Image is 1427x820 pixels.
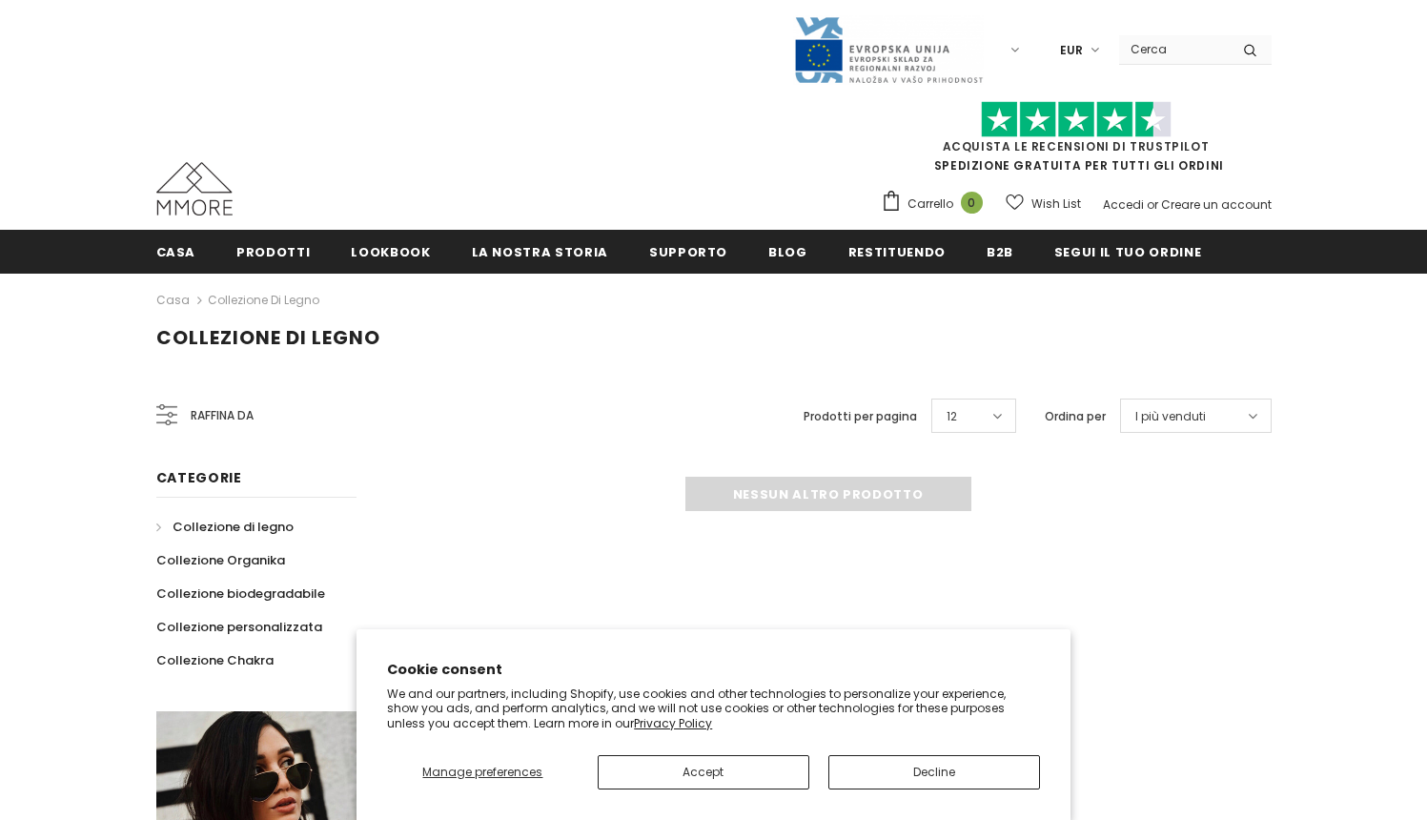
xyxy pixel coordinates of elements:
[156,618,322,636] span: Collezione personalizzata
[156,324,380,351] span: Collezione di legno
[156,230,196,273] a: Casa
[907,195,953,214] span: Carrello
[598,755,809,789] button: Accept
[848,230,946,273] a: Restituendo
[828,755,1040,789] button: Decline
[768,243,807,261] span: Blog
[472,243,608,261] span: La nostra storia
[947,407,957,426] span: 12
[156,651,274,669] span: Collezione Chakra
[156,468,242,487] span: Categorie
[881,110,1272,174] span: SPEDIZIONE GRATUITA PER TUTTI GLI ORDINI
[156,243,196,261] span: Casa
[1054,243,1201,261] span: Segui il tuo ordine
[987,243,1013,261] span: B2B
[961,192,983,214] span: 0
[1147,196,1158,213] span: or
[804,407,917,426] label: Prodotti per pagina
[208,292,319,308] a: Collezione di legno
[173,518,294,536] span: Collezione di legno
[981,101,1172,138] img: Fidati di Pilot Stars
[156,510,294,543] a: Collezione di legno
[472,230,608,273] a: La nostra storia
[881,190,992,218] a: Carrello 0
[649,230,727,273] a: supporto
[793,41,984,57] a: Javni Razpis
[1161,196,1272,213] a: Creare un account
[634,715,712,731] a: Privacy Policy
[1054,230,1201,273] a: Segui il tuo ordine
[422,764,542,780] span: Manage preferences
[156,584,325,603] span: Collezione biodegradabile
[768,230,807,273] a: Blog
[351,230,430,273] a: Lookbook
[387,755,578,789] button: Manage preferences
[156,644,274,677] a: Collezione Chakra
[387,660,1040,680] h2: Cookie consent
[156,289,190,312] a: Casa
[236,230,310,273] a: Prodotti
[1060,41,1083,60] span: EUR
[387,687,1040,731] p: We and our partners, including Shopify, use cookies and other technologies to personalize your ex...
[156,577,325,610] a: Collezione biodegradabile
[1135,407,1206,426] span: I più venduti
[236,243,310,261] span: Prodotti
[1103,196,1144,213] a: Accedi
[351,243,430,261] span: Lookbook
[156,551,285,569] span: Collezione Organika
[191,405,254,426] span: Raffina da
[156,543,285,577] a: Collezione Organika
[848,243,946,261] span: Restituendo
[649,243,727,261] span: supporto
[1045,407,1106,426] label: Ordina per
[987,230,1013,273] a: B2B
[1006,187,1081,220] a: Wish List
[943,138,1210,154] a: Acquista le recensioni di TrustPilot
[1119,35,1229,63] input: Search Site
[156,162,233,215] img: Casi MMORE
[793,15,984,85] img: Javni Razpis
[1031,195,1081,214] span: Wish List
[156,610,322,644] a: Collezione personalizzata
